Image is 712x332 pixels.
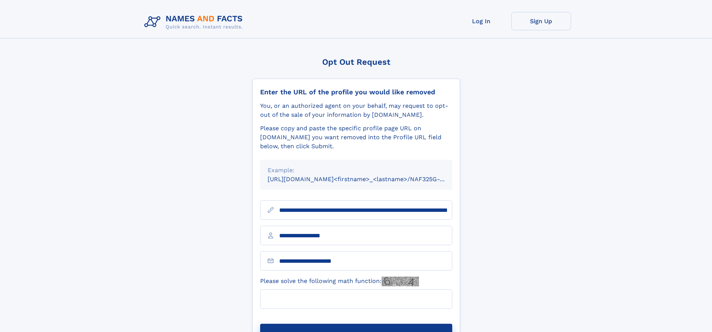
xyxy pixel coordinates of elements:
label: Please solve the following math function: [260,277,419,286]
img: Logo Names and Facts [141,12,249,32]
div: You, or an authorized agent on your behalf, may request to opt-out of the sale of your informatio... [260,101,452,119]
div: Example: [268,166,445,175]
div: Opt Out Request [252,57,460,67]
div: Enter the URL of the profile you would like removed [260,88,452,96]
small: [URL][DOMAIN_NAME]<firstname>_<lastname>/NAF325G-xxxxxxxx [268,176,466,183]
a: Log In [451,12,511,30]
a: Sign Up [511,12,571,30]
div: Please copy and paste the specific profile page URL on [DOMAIN_NAME] you want removed into the Pr... [260,124,452,151]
